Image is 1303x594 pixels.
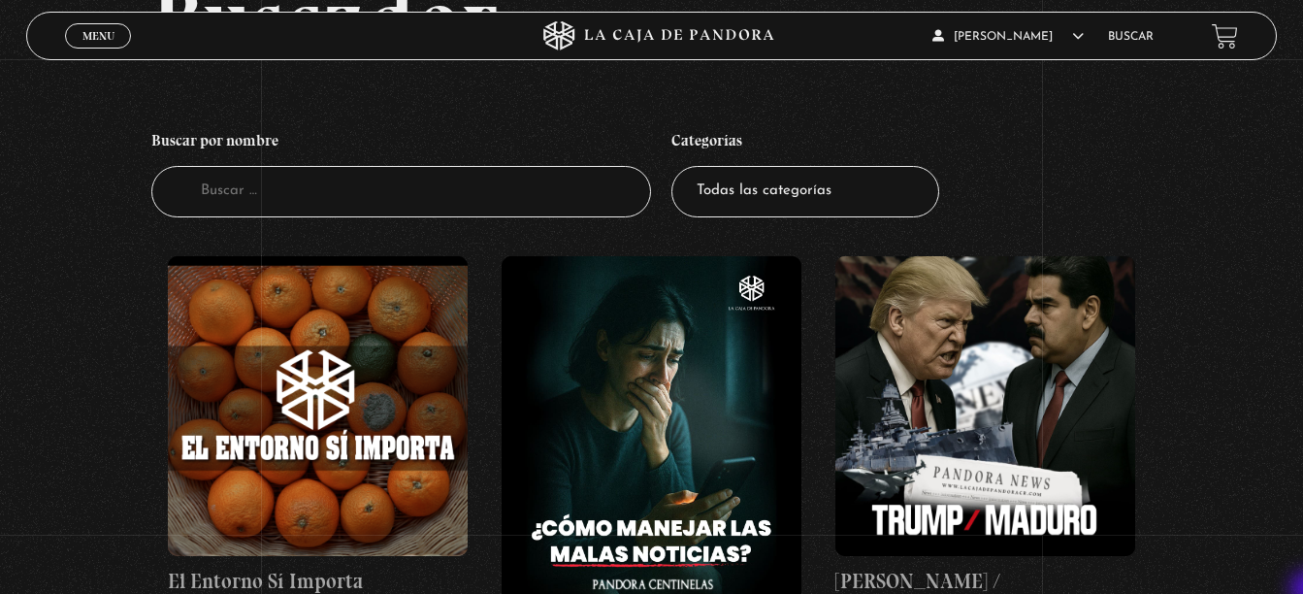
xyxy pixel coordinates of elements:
[76,47,121,60] span: Cerrar
[151,121,652,166] h4: Buscar por nombre
[671,121,939,166] h4: Categorías
[82,30,114,42] span: Menu
[1212,23,1238,49] a: View your shopping cart
[932,31,1084,43] span: [PERSON_NAME]
[1108,31,1154,43] a: Buscar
